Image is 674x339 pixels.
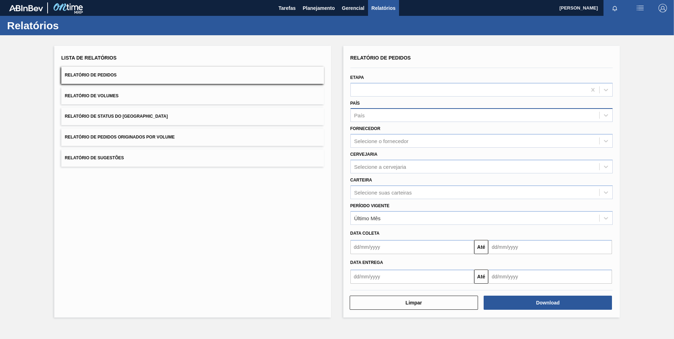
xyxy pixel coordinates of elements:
span: Data coleta [350,231,380,236]
input: dd/mm/yyyy [350,270,474,284]
label: Carteira [350,178,372,183]
button: Relatório de Status do [GEOGRAPHIC_DATA] [61,108,324,125]
label: País [350,101,360,106]
span: Lista de Relatórios [61,55,117,61]
button: Até [474,240,488,254]
label: Cervejaria [350,152,378,157]
button: Download [484,296,612,310]
span: Relatórios [372,4,396,12]
label: Fornecedor [350,126,380,131]
h1: Relatórios [7,21,132,30]
span: Relatório de Pedidos [65,73,117,78]
span: Relatório de Sugestões [65,155,124,160]
button: Relatório de Pedidos Originados por Volume [61,129,324,146]
span: Tarefas [278,4,296,12]
span: Relatório de Pedidos [350,55,411,61]
label: Período Vigente [350,203,390,208]
img: userActions [636,4,644,12]
div: Selecione o fornecedor [354,138,409,144]
button: Limpar [350,296,478,310]
button: Até [474,270,488,284]
input: dd/mm/yyyy [488,240,612,254]
span: Planejamento [303,4,335,12]
button: Relatório de Pedidos [61,67,324,84]
span: Relatório de Volumes [65,93,118,98]
img: TNhmsLtSVTkK8tSr43FrP2fwEKptu5GPRR3wAAAABJRU5ErkJggg== [9,5,43,11]
label: Etapa [350,75,364,80]
button: Notificações [603,3,626,13]
span: Relatório de Pedidos Originados por Volume [65,135,175,140]
span: Relatório de Status do [GEOGRAPHIC_DATA] [65,114,168,119]
img: Logout [658,4,667,12]
button: Relatório de Sugestões [61,149,324,167]
input: dd/mm/yyyy [350,240,474,254]
div: Selecione suas carteiras [354,189,412,195]
span: Gerencial [342,4,364,12]
div: País [354,112,365,118]
button: Relatório de Volumes [61,87,324,105]
span: Data entrega [350,260,383,265]
input: dd/mm/yyyy [488,270,612,284]
div: Selecione a cervejaria [354,164,406,169]
div: Último Mês [354,215,381,221]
